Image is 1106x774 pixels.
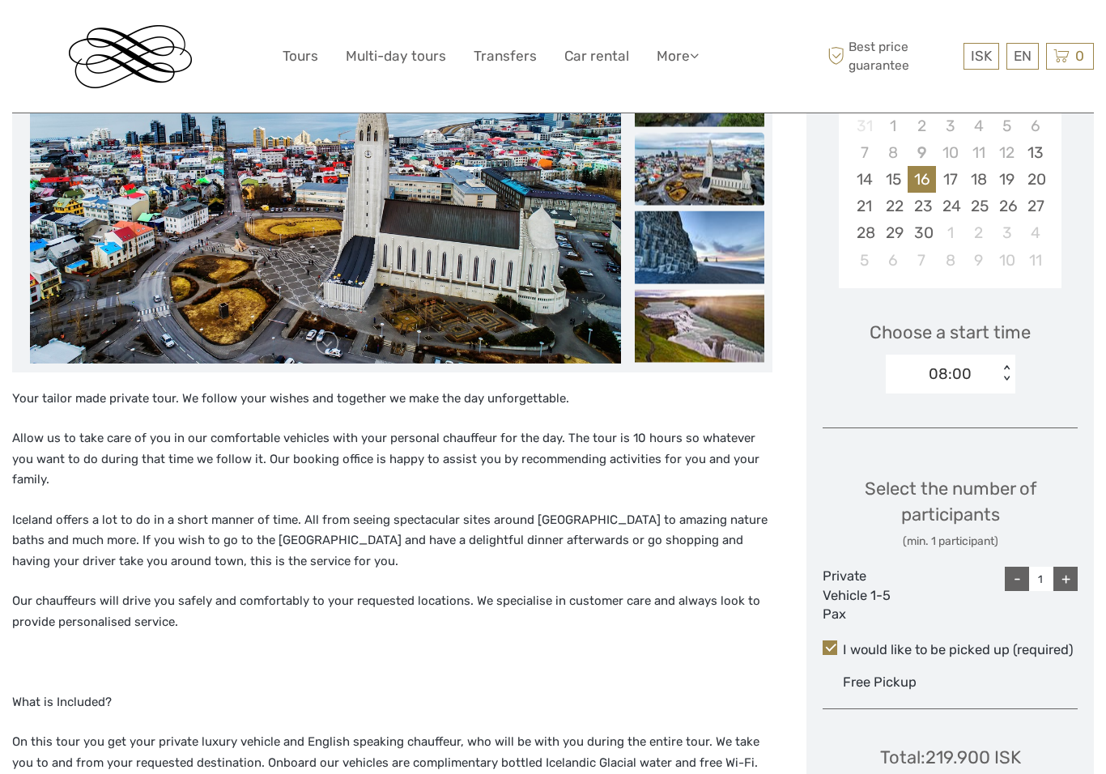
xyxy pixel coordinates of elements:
[635,289,764,362] img: 50ecc0bbe8da4c328156f521f1201639_slider_thumbnail.jpeg
[936,219,964,246] div: Choose Wednesday, October 1st, 2025
[1021,219,1049,246] div: Choose Saturday, October 4th, 2025
[843,674,917,690] span: Free Pickup
[870,320,1031,345] span: Choose a start time
[908,193,936,219] div: Choose Tuesday, September 23rd, 2025
[971,48,992,64] span: ISK
[823,640,1078,660] label: I would like to be picked up (required)
[823,534,1078,550] div: (min. 1 participant)
[936,247,964,274] div: Choose Wednesday, October 8th, 2025
[844,113,1056,274] div: month 2025-09
[186,25,206,45] button: Open LiveChat chat widget
[657,45,699,68] a: More
[1006,43,1039,70] div: EN
[908,166,936,193] div: Choose Tuesday, September 16th, 2025
[850,219,878,246] div: Choose Sunday, September 28th, 2025
[474,45,537,68] a: Transfers
[999,365,1013,382] div: < >
[1021,166,1049,193] div: Choose Saturday, September 20th, 2025
[936,166,964,193] div: Choose Wednesday, September 17th, 2025
[964,247,993,274] div: Choose Thursday, October 9th, 2025
[850,139,878,166] div: Not available Sunday, September 7th, 2025
[1073,48,1087,64] span: 0
[929,364,972,385] div: 08:00
[879,219,908,246] div: Choose Monday, September 29th, 2025
[12,692,772,713] p: What is Included?
[993,193,1021,219] div: Choose Friday, September 26th, 2025
[936,139,964,166] div: Not available Wednesday, September 10th, 2025
[936,113,964,139] div: Not available Wednesday, September 3rd, 2025
[879,247,908,274] div: Choose Monday, October 6th, 2025
[850,113,878,139] div: Not available Sunday, August 31st, 2025
[564,45,629,68] a: Car rental
[908,139,936,166] div: Not available Tuesday, September 9th, 2025
[879,193,908,219] div: Choose Monday, September 22nd, 2025
[908,219,936,246] div: Choose Tuesday, September 30th, 2025
[1021,247,1049,274] div: Choose Saturday, October 11th, 2025
[879,166,908,193] div: Choose Monday, September 15th, 2025
[964,219,993,246] div: Choose Thursday, October 2nd, 2025
[879,113,908,139] div: Not available Monday, September 1st, 2025
[908,113,936,139] div: Not available Tuesday, September 2nd, 2025
[12,391,569,406] span: Your tailor made private tour. We follow your wishes and together we make the day unforgettable.
[964,193,993,219] div: Choose Thursday, September 25th, 2025
[1021,113,1049,139] div: Not available Saturday, September 6th, 2025
[823,476,1078,550] div: Select the number of participants
[635,132,764,205] img: 4bdb70591ef8452c9548b4395c7b9904_slider_thumbnail.jpeg
[936,193,964,219] div: Choose Wednesday, September 24th, 2025
[879,139,908,166] div: Not available Monday, September 8th, 2025
[964,139,993,166] div: Not available Thursday, September 11th, 2025
[12,591,772,632] p: Our chauffeurs will drive you safely and comfortably to your requested locations. We specialise i...
[1005,567,1029,591] div: -
[12,510,772,572] p: Iceland offers a lot to do in a short manner of time. All from seeing spectacular sites around [G...
[964,113,993,139] div: Not available Thursday, September 4th, 2025
[12,732,772,773] p: On this tour you get your private luxury vehicle and English speaking chauffeur, who will be with...
[823,567,908,624] div: Private Vehicle 1-5 Pax
[850,166,878,193] div: Choose Sunday, September 14th, 2025
[908,247,936,274] div: Choose Tuesday, October 7th, 2025
[635,211,764,283] img: 5cafdd05dc2040abbb7451b1bb72a40b_slider_thumbnail.jpeg
[823,38,959,74] span: Best price guarantee
[850,247,878,274] div: Choose Sunday, October 5th, 2025
[346,45,446,68] a: Multi-day tours
[993,113,1021,139] div: Not available Friday, September 5th, 2025
[964,166,993,193] div: Choose Thursday, September 18th, 2025
[12,428,772,491] p: Allow us to take care of you in our comfortable vehicles with your personal chauffeur for the day...
[23,28,183,41] p: We're away right now. Please check back later!
[880,745,1021,770] div: Total : 219.900 ISK
[1053,567,1078,591] div: +
[850,193,878,219] div: Choose Sunday, September 21st, 2025
[69,25,192,88] img: Reykjavik Residence
[993,247,1021,274] div: Choose Friday, October 10th, 2025
[283,45,318,68] a: Tours
[993,139,1021,166] div: Not available Friday, September 12th, 2025
[993,219,1021,246] div: Choose Friday, October 3rd, 2025
[993,166,1021,193] div: Choose Friday, September 19th, 2025
[1021,139,1049,166] div: Choose Saturday, September 13th, 2025
[1021,193,1049,219] div: Choose Saturday, September 27th, 2025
